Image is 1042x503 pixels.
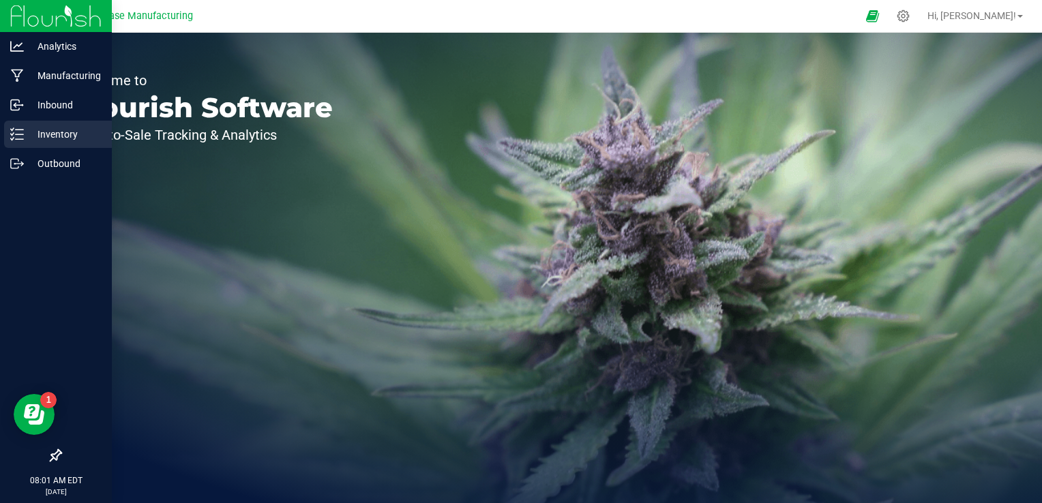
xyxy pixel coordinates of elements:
inline-svg: Inventory [10,127,24,141]
p: Seed-to-Sale Tracking & Analytics [74,128,333,142]
inline-svg: Outbound [10,157,24,170]
p: Outbound [24,155,106,172]
inline-svg: Analytics [10,40,24,53]
p: Inventory [24,126,106,142]
p: 08:01 AM EDT [6,474,106,487]
span: Starbase Manufacturing [85,10,193,22]
iframe: Resource center unread badge [40,392,57,408]
inline-svg: Manufacturing [10,69,24,82]
p: Flourish Software [74,94,333,121]
div: Manage settings [895,10,912,22]
p: [DATE] [6,487,106,497]
p: Manufacturing [24,67,106,84]
inline-svg: Inbound [10,98,24,112]
p: Analytics [24,38,106,55]
span: Hi, [PERSON_NAME]! [927,10,1016,21]
p: Inbound [24,97,106,113]
p: Welcome to [74,74,333,87]
span: Open Ecommerce Menu [857,3,888,29]
iframe: Resource center [14,394,55,435]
